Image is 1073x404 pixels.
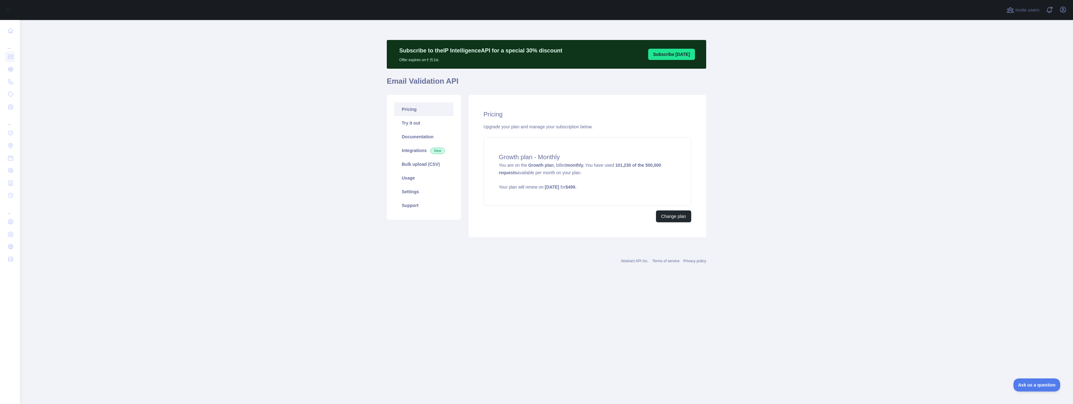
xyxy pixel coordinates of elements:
a: Settings [394,185,454,199]
strong: $ 499 . [566,185,576,190]
button: Invite users [1005,5,1041,15]
strong: [DATE] [545,185,559,190]
span: New [430,148,445,154]
a: Usage [394,171,454,185]
iframe: Toggle Customer Support [1013,378,1061,392]
button: Subscribe [DATE] [648,49,695,60]
a: Try it out [394,116,454,130]
p: Subscribe to the IP Intelligence API for a special 30 % discount [399,46,562,55]
strong: monthly. [566,163,584,168]
a: Integrations New [394,144,454,157]
h1: Email Validation API [387,76,706,91]
a: Privacy policy [683,259,706,263]
div: Upgrade your plan and manage your subscription below. [483,124,691,130]
h4: Growth plan - Monthly [499,153,676,161]
span: Invite users [1015,7,1039,14]
div: ... [5,37,15,50]
h2: Pricing [483,110,691,119]
a: Terms of service [652,259,679,263]
div: ... [5,114,15,126]
p: Your plan will renew on for [499,184,676,190]
p: Offer expires on 十月 1st. [399,55,562,62]
a: Support [394,199,454,212]
span: You are on the , billed You have used available per month on your plan. [499,163,676,190]
strong: Growth plan [528,163,554,168]
a: Pricing [394,102,454,116]
div: ... [5,202,15,215]
a: Abstract API Inc. [621,259,649,263]
strong: 101,230 of the 500,000 requests [499,163,661,175]
a: Bulk upload (CSV) [394,157,454,171]
button: Change plan [656,210,691,222]
a: Documentation [394,130,454,144]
